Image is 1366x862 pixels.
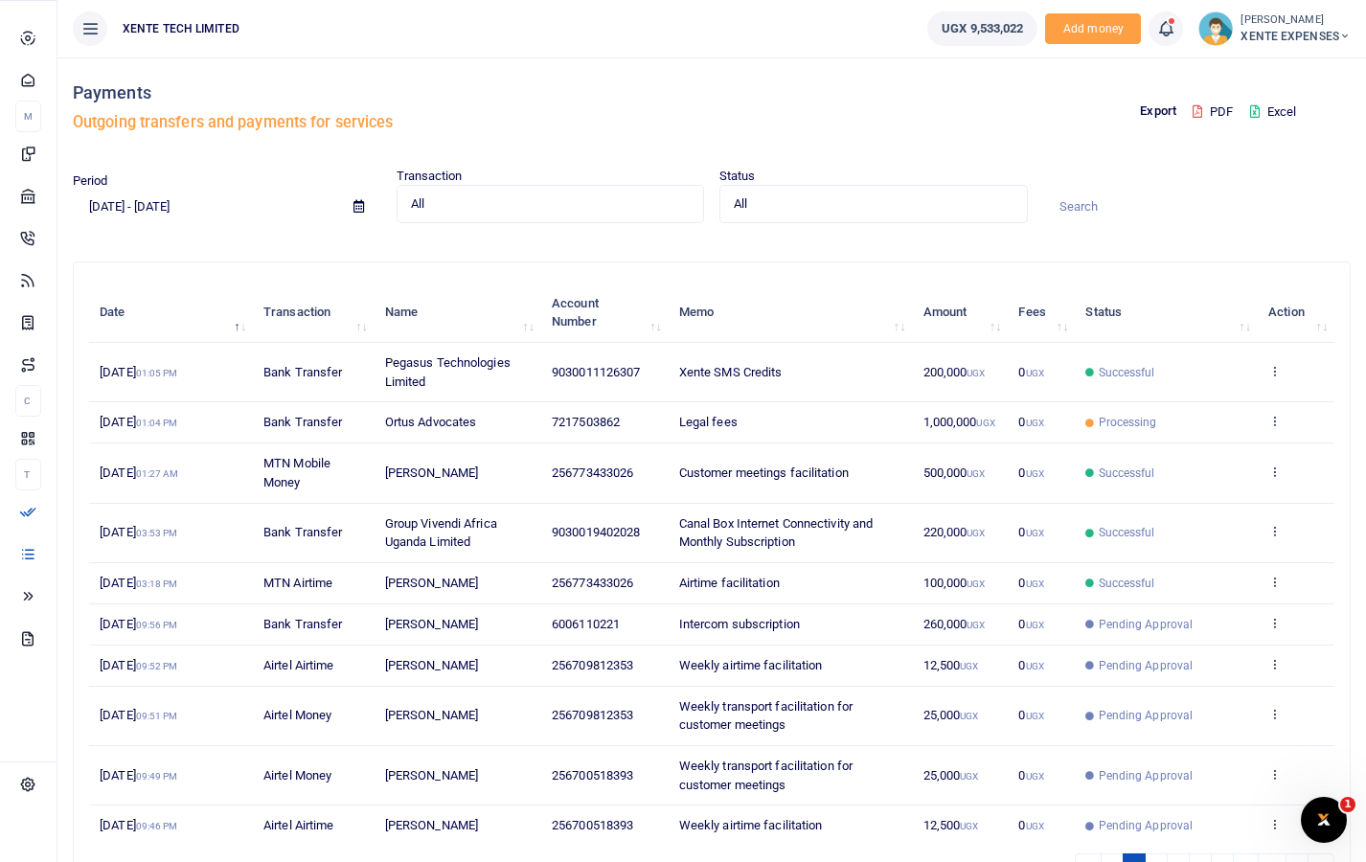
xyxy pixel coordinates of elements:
span: 12,500 [923,818,979,832]
small: UGX [960,661,978,671]
span: Ortus Advocates [385,415,477,429]
span: Intercom subscription [679,617,800,631]
span: 1,000,000 [923,415,995,429]
small: 09:52 PM [136,661,178,671]
span: All [411,194,677,214]
span: 0 [1018,768,1043,783]
th: Action: activate to sort column ascending [1258,284,1334,343]
iframe: Intercom live chat [1301,797,1347,843]
span: [DATE] [100,525,177,539]
span: XENTE EXPENSES [1241,28,1351,45]
li: Toup your wallet [1045,13,1141,45]
span: Pending Approval [1099,817,1194,834]
span: 0 [1018,465,1043,480]
small: UGX [967,468,985,479]
span: 25,000 [923,768,979,783]
span: [DATE] [100,617,177,631]
small: 09:56 PM [136,620,178,630]
span: 9030019402028 [552,525,640,539]
button: Excel [1234,96,1312,128]
span: 256773433026 [552,465,633,480]
span: 0 [1018,365,1043,379]
label: Period [73,171,108,191]
label: Status [719,167,756,186]
li: T [15,459,41,490]
span: 7217503862 [552,415,620,429]
input: select period [73,190,338,222]
th: Fees: activate to sort column ascending [1008,284,1075,343]
span: Bank Transfer [263,365,342,379]
span: 0 [1018,617,1043,631]
a: profile-user [PERSON_NAME] XENTE EXPENSES [1198,11,1351,46]
span: 256709812353 [552,658,633,672]
th: Date: activate to sort column descending [89,284,253,343]
span: Add money [1045,13,1141,45]
span: Pegasus Technologies Limited [385,355,511,389]
span: [DATE] [100,818,177,832]
small: UGX [1026,711,1044,721]
span: MTN Airtime [263,576,332,590]
span: Bank Transfer [263,617,342,631]
small: UGX [976,418,994,428]
small: UGX [960,771,978,782]
span: 25,000 [923,708,979,722]
span: Pending Approval [1099,767,1194,784]
small: 09:51 PM [136,711,178,721]
th: Name: activate to sort column ascending [375,284,541,343]
span: XENTE TECH LIMITED [115,20,247,37]
span: 9030011126307 [552,365,640,379]
th: Memo: activate to sort column ascending [669,284,913,343]
h5: Outgoing transfers and payments for services [73,113,704,132]
small: 09:46 PM [136,821,178,831]
span: 0 [1018,525,1043,539]
span: Pending Approval [1099,707,1194,724]
small: 03:18 PM [136,578,178,589]
li: Wallet ballance [920,11,1045,46]
small: UGX [1026,620,1044,630]
small: UGX [1026,528,1044,538]
th: Transaction: activate to sort column ascending [253,284,375,343]
span: Airtel Money [263,768,331,783]
img: profile-user [1198,11,1233,46]
span: Legal fees [679,415,738,429]
span: [PERSON_NAME] [385,768,478,783]
span: [DATE] [100,768,177,783]
span: 0 [1018,818,1043,832]
span: [PERSON_NAME] [385,708,478,722]
span: [DATE] [100,415,177,429]
span: [DATE] [100,365,177,379]
span: Pending Approval [1099,657,1194,674]
small: UGX [960,711,978,721]
span: 260,000 [923,617,986,631]
span: 0 [1018,658,1043,672]
span: 100,000 [923,576,986,590]
span: UGX 9,533,022 [942,19,1023,38]
th: Account Number: activate to sort column ascending [541,284,669,343]
span: Weekly airtime facilitation [679,818,823,832]
small: UGX [967,368,985,378]
span: Weekly transport facilitation for customer meetings [679,699,853,733]
span: Bank Transfer [263,415,342,429]
span: Successful [1099,575,1155,592]
span: 0 [1018,708,1043,722]
span: Airtel Airtime [263,658,333,672]
button: PDF [1192,96,1234,128]
span: Weekly airtime facilitation [679,658,823,672]
span: Processing [1099,414,1157,431]
span: 256709812353 [552,708,633,722]
span: Customer meetings facilitation [679,465,849,480]
small: UGX [967,528,985,538]
span: Weekly transport facilitation for customer meetings [679,759,853,792]
span: Successful [1099,364,1155,381]
small: 01:05 PM [136,368,178,378]
span: Successful [1099,465,1155,482]
span: [PERSON_NAME] [385,658,478,672]
a: Add money [1045,20,1141,34]
span: [DATE] [100,465,178,480]
span: [DATE] [100,576,177,590]
small: UGX [967,620,985,630]
small: 01:27 AM [136,468,179,479]
span: 256773433026 [552,576,633,590]
span: Successful [1099,524,1155,541]
span: Airtel Airtime [263,818,333,832]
